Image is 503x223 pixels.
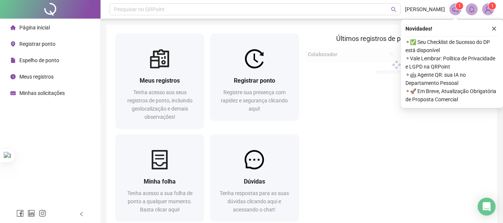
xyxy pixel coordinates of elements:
[234,77,275,84] span: Registrar ponto
[79,211,84,217] span: left
[144,178,176,185] span: Minha folha
[478,198,496,216] div: Open Intercom Messenger
[10,90,16,96] span: schedule
[19,41,55,47] span: Registrar ponto
[244,178,265,185] span: Dúvidas
[140,77,180,84] span: Meus registros
[336,35,456,42] span: Últimos registros de ponto sincronizados
[483,4,494,15] img: 82102
[10,74,16,79] span: clock-circle
[127,89,192,120] span: Tenha acesso aos seus registros de ponto, incluindo geolocalização e demais observações!
[10,25,16,30] span: home
[405,38,499,54] span: ⚬ ✅ Seu Checklist de Sucesso do DP está disponível
[28,210,35,217] span: linkedin
[115,134,204,221] a: Minha folhaTenha acesso a sua folha de ponto a qualquer momento. Basta clicar aqui!
[405,5,445,13] span: [PERSON_NAME]
[220,190,289,213] span: Tenha respostas para as suas dúvidas clicando aqui e acessando o chat!
[10,58,16,63] span: file
[458,3,461,9] span: 1
[115,34,204,128] a: Meus registrosTenha acesso aos seus registros de ponto, incluindo geolocalização e demais observa...
[19,74,54,80] span: Meus registros
[452,6,459,13] span: notification
[405,87,499,103] span: ⚬ 🚀 Em Breve, Atualização Obrigatória de Proposta Comercial
[127,190,192,213] span: Tenha acesso a sua folha de ponto a qualquer momento. Basta clicar aqui!
[19,25,50,31] span: Página inicial
[391,7,397,12] span: search
[39,210,46,217] span: instagram
[10,41,16,47] span: environment
[19,57,59,63] span: Espelho de ponto
[210,134,299,221] a: DúvidasTenha respostas para as suas dúvidas clicando aqui e acessando o chat!
[16,210,24,217] span: facebook
[456,2,463,10] sup: 1
[491,3,494,9] span: 1
[405,54,499,71] span: ⚬ Vale Lembrar: Política de Privacidade e LGPD na QRPoint
[491,26,497,31] span: close
[19,90,65,96] span: Minhas solicitações
[488,2,496,10] sup: Atualize o seu contato no menu Meus Dados
[405,25,432,33] span: Novidades !
[405,71,499,87] span: ⚬ 🤖 Agente QR: sua IA no Departamento Pessoal
[210,34,299,120] a: Registrar pontoRegistre sua presença com rapidez e segurança clicando aqui!
[221,89,288,112] span: Registre sua presença com rapidez e segurança clicando aqui!
[468,6,475,13] span: bell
